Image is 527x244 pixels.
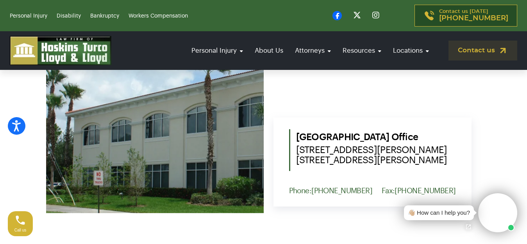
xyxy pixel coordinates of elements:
a: Attorneys [291,39,335,62]
h5: [GEOGRAPHIC_DATA] Office [296,129,456,165]
a: [PHONE_NUMBER] [395,187,456,194]
span: [STREET_ADDRESS][PERSON_NAME] [STREET_ADDRESS][PERSON_NAME] [296,145,456,165]
a: Contact us [DATE][PHONE_NUMBER] [414,5,517,27]
a: About Us [251,39,287,62]
a: Resources [339,39,385,62]
img: PSL Office [46,44,264,213]
a: Open chat [460,219,477,235]
span: Call us [14,228,27,232]
img: logo [10,36,111,65]
a: Bankruptcy [90,13,119,19]
p: Fax: [382,187,456,195]
a: Personal Injury [188,39,247,62]
a: Workers Compensation [129,13,188,19]
p: Contact us [DATE] [439,9,508,22]
a: Locations [389,39,433,62]
a: Personal Injury [10,13,47,19]
p: Phone: [289,187,373,195]
a: Contact us [448,41,517,61]
div: 👋🏼 How can I help you? [408,208,470,217]
span: [PHONE_NUMBER] [439,14,508,22]
a: Disability [57,13,81,19]
a: [PHONE_NUMBER] [311,187,372,194]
